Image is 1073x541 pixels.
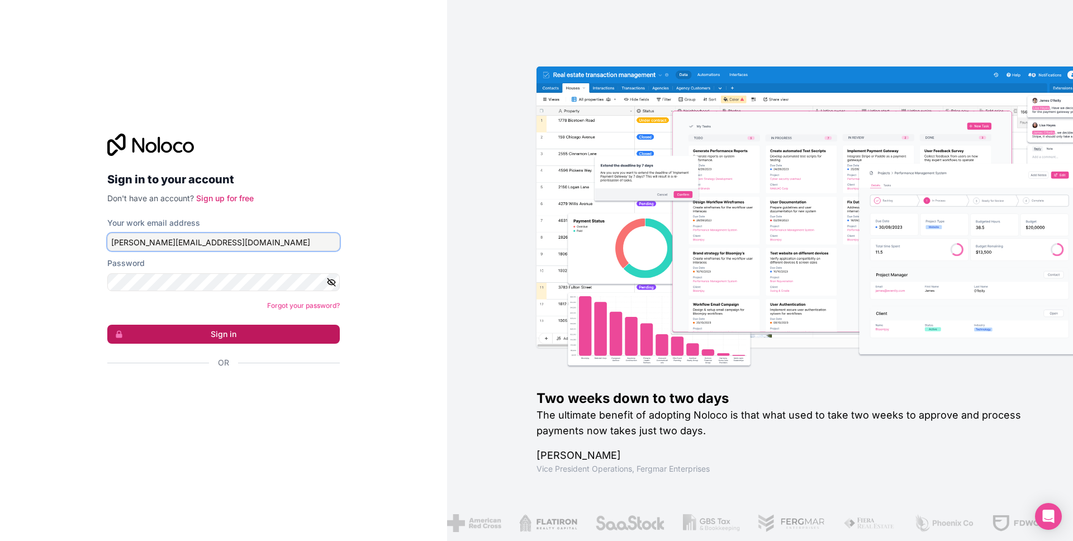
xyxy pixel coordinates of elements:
img: /assets/flatiron-C8eUkumj.png [515,514,573,532]
input: Email address [107,233,340,251]
img: /assets/fdworks-Bi04fVtw.png [987,514,1053,532]
h1: Two weeks down to two days [536,390,1037,407]
h1: [PERSON_NAME] [536,448,1037,463]
h2: The ultimate benefit of adopting Noloco is that what used to take two weeks to approve and proces... [536,407,1037,439]
img: /assets/phoenix-BREaitsQ.png [909,514,970,532]
img: /assets/american-red-cross-BAupjrZR.png [443,514,497,532]
a: Forgot your password? [267,301,340,310]
span: Don't have an account? [107,193,194,203]
h2: Sign in to your account [107,169,340,189]
img: /assets/gbstax-C-GtDUiK.png [678,514,735,532]
input: Password [107,273,340,291]
div: Open Intercom Messenger [1035,503,1062,530]
h1: Vice President Operations , Fergmar Enterprises [536,463,1037,474]
button: Sign in [107,325,340,344]
a: Sign up for free [196,193,254,203]
img: /assets/fergmar-CudnrXN5.png [753,514,822,532]
img: /assets/fiera-fwj2N5v4.png [839,514,891,532]
label: Password [107,258,145,269]
label: Your work email address [107,217,200,229]
iframe: Sign in with Google Button [102,381,336,405]
span: Or [218,357,229,368]
img: /assets/saastock-C6Zbiodz.png [591,514,661,532]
